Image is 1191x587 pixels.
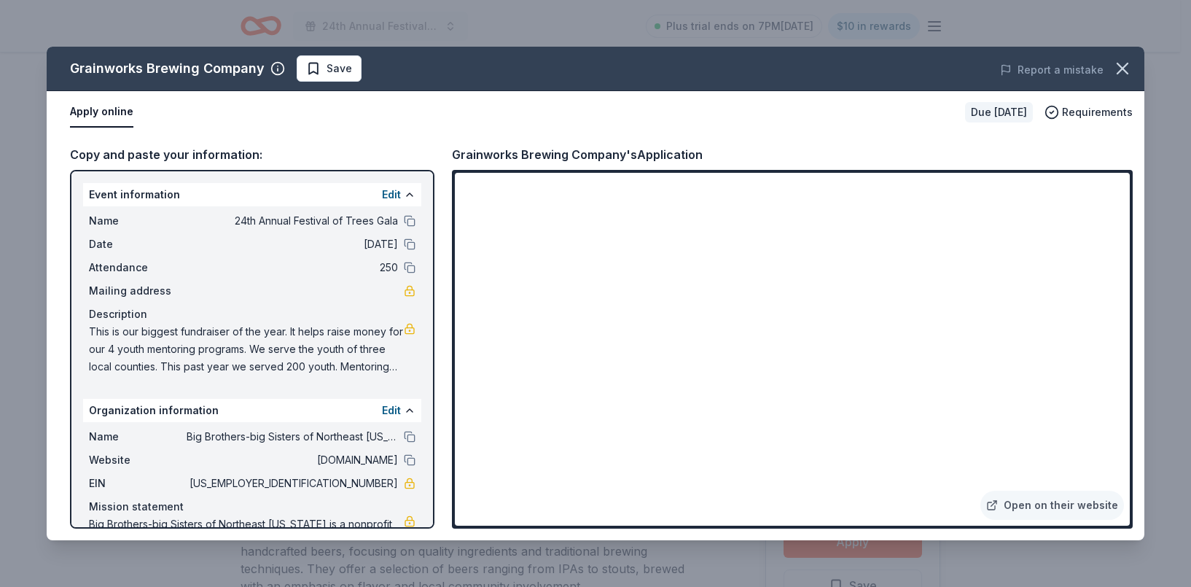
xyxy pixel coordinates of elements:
span: This is our biggest fundraiser of the year. It helps raise money for our 4 youth mentoring progra... [89,323,404,376]
span: Requirements [1062,104,1133,121]
span: 250 [187,259,398,276]
span: [US_EMPLOYER_IDENTIFICATION_NUMBER] [187,475,398,492]
a: Open on their website [980,491,1124,520]
span: Big Brothers-big Sisters of Northeast [US_STATE] is a nonprofit organization. It is based in [GEO... [89,516,404,568]
button: Save [297,55,362,82]
button: Edit [382,186,401,203]
span: 24th Annual Festival of Trees Gala [187,212,398,230]
div: Mission statement [89,498,415,516]
button: Requirements [1044,104,1133,121]
span: Attendance [89,259,187,276]
span: Mailing address [89,282,187,300]
span: Name [89,212,187,230]
span: Name [89,428,187,446]
span: Date [89,236,187,253]
span: [DOMAIN_NAME] [187,451,398,469]
div: Grainworks Brewing Company's Application [452,145,703,164]
button: Apply online [70,97,133,128]
span: Big Brothers-big Sisters of Northeast [US_STATE] [187,428,398,446]
span: EIN [89,475,187,492]
span: Website [89,451,187,469]
span: Save [327,60,352,77]
button: Edit [382,402,401,419]
div: Event information [83,183,421,206]
div: Organization information [83,399,421,422]
div: Description [89,306,415,323]
div: Due [DATE] [965,102,1033,123]
span: [DATE] [187,236,398,253]
div: Grainworks Brewing Company [70,57,265,80]
button: Report a mistake [1000,61,1104,79]
div: Copy and paste your information: [70,145,434,164]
